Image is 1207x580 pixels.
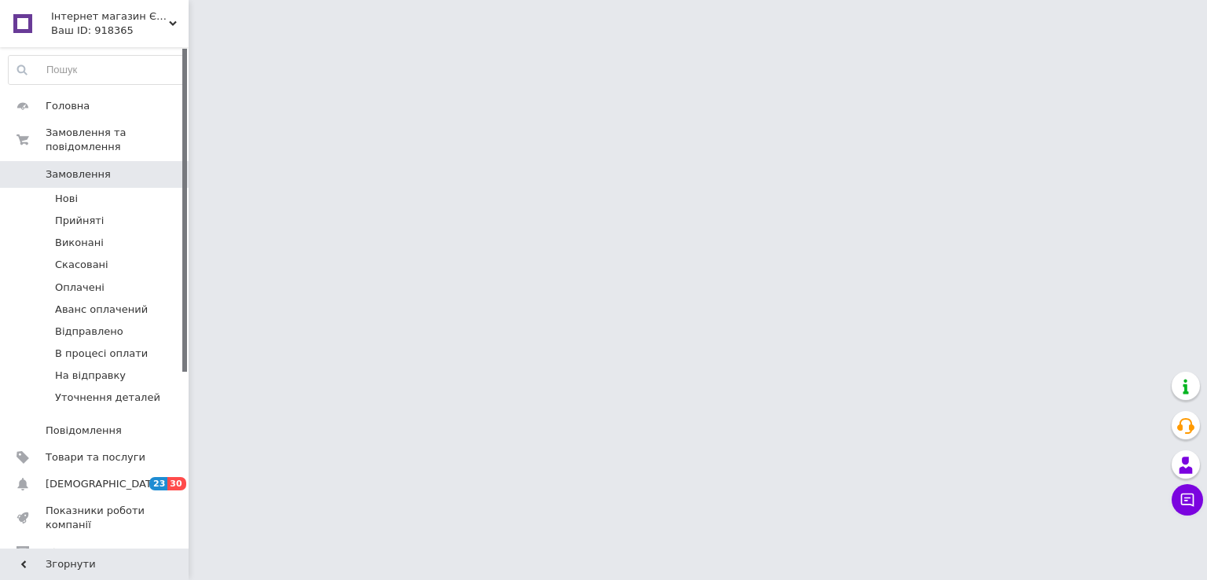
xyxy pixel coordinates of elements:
[51,24,189,38] div: Ваш ID: 918365
[149,477,167,490] span: 23
[167,477,185,490] span: 30
[46,504,145,532] span: Показники роботи компанії
[46,126,189,154] span: Замовлення та повідомлення
[9,56,185,84] input: Пошук
[55,258,108,272] span: Скасовані
[55,281,105,295] span: Оплачені
[46,167,111,182] span: Замовлення
[55,325,123,339] span: Відправлено
[51,9,169,24] span: Інтернет магазин Єнот
[55,192,78,206] span: Нові
[46,477,162,491] span: [DEMOGRAPHIC_DATA]
[55,391,160,405] span: Уточнення деталей
[55,303,148,317] span: Аванс оплачений
[1172,484,1203,516] button: Чат з покупцем
[55,347,148,361] span: В процесі оплати
[55,236,104,250] span: Виконані
[46,424,122,438] span: Повідомлення
[55,214,104,228] span: Прийняті
[46,99,90,113] span: Головна
[46,450,145,464] span: Товари та послуги
[55,369,126,383] span: На відправку
[46,545,86,560] span: Відгуки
